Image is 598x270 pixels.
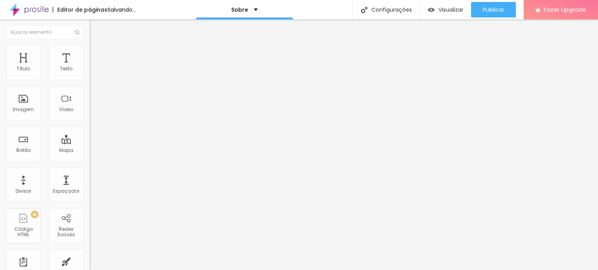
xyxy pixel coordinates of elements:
[13,107,34,112] div: Imagem
[51,226,81,238] div: Redes Sociais
[60,66,72,71] div: Texto
[16,188,31,194] div: Divisor
[59,148,73,153] div: Mapa
[231,7,248,12] p: Sobre
[483,7,504,13] span: Publicar
[438,7,463,13] span: Visualizar
[8,226,39,238] div: Código HTML
[471,2,516,17] button: Publicar
[75,30,79,35] img: Icone
[420,2,471,17] button: Visualizar
[6,25,84,39] input: Buscar elemento
[428,7,434,13] img: view-1.svg
[16,148,31,153] div: Botão
[53,7,107,12] div: Editor de páginas
[544,6,586,13] span: Fazer Upgrade
[361,7,368,13] img: Icone
[59,107,73,112] div: Vídeo
[17,66,30,71] div: Título
[53,188,79,194] div: Espaçador
[90,19,598,270] iframe: Editor
[107,7,136,12] div: Salvando...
